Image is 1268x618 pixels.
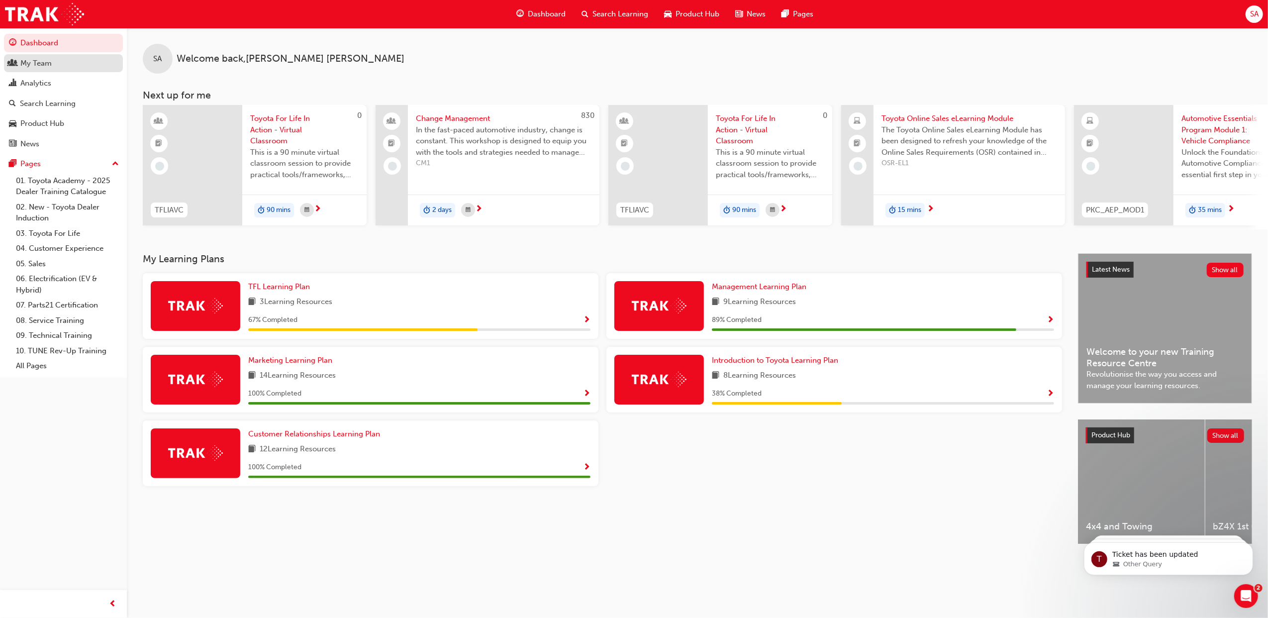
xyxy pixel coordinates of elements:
[854,137,861,150] span: booktick-icon
[727,4,774,24] a: news-iconNews
[12,328,123,343] a: 09. Technical Training
[416,158,591,169] span: CM1
[712,356,838,365] span: Introduction to Toyota Learning Plan
[1250,8,1259,20] span: SA
[1091,431,1130,439] span: Product Hub
[12,313,123,328] a: 08. Service Training
[1227,205,1235,214] span: next-icon
[583,316,590,325] span: Show Progress
[432,205,452,216] span: 2 days
[20,138,39,150] div: News
[4,135,123,153] a: News
[889,204,896,217] span: duration-icon
[12,271,123,298] a: 06. Electrification (EV & Hybrid)
[177,53,404,65] span: Welcome back , [PERSON_NAME] [PERSON_NAME]
[1047,390,1054,399] span: Show Progress
[4,95,123,113] a: Search Learning
[376,105,599,225] a: 830Change ManagementIn the fast-paced automotive industry, change is constant. This workshop is d...
[112,158,119,171] span: up-icon
[248,281,314,293] a: TFL Learning Plan
[250,113,359,147] span: Toyota For Life In Action - Virtual Classroom
[12,358,123,374] a: All Pages
[656,4,727,24] a: car-iconProduct Hub
[1047,314,1054,326] button: Show Progress
[581,111,594,120] span: 830
[20,58,52,69] div: My Team
[143,105,367,225] a: 0TFLIAVCToyota For Life In Action - Virtual ClassroomThis is a 90 minute virtual classroom sessio...
[854,115,861,128] span: laptop-icon
[1086,369,1244,391] span: Revolutionise the way you access and manage your learning resources.
[9,160,16,169] span: pages-icon
[5,3,84,25] img: Trak
[12,226,123,241] a: 03. Toyota For Life
[632,298,686,313] img: Trak
[156,115,163,128] span: learningResourceType_INSTRUCTOR_LED-icon
[248,462,301,473] span: 100 % Completed
[250,147,359,181] span: This is a 90 minute virtual classroom session to provide practical tools/frameworks, behaviours a...
[20,118,64,129] div: Product Hub
[248,314,297,326] span: 67 % Completed
[4,155,123,173] button: Pages
[723,204,730,217] span: duration-icon
[357,111,362,120] span: 0
[854,162,863,171] span: learningRecordVerb_NONE-icon
[248,370,256,382] span: book-icon
[780,205,787,214] span: next-icon
[9,140,16,149] span: news-icon
[258,204,265,217] span: duration-icon
[12,256,123,272] a: 05. Sales
[508,4,574,24] a: guage-iconDashboard
[4,34,123,52] a: Dashboard
[927,205,934,214] span: next-icon
[168,445,223,461] img: Trak
[723,370,796,382] span: 8 Learning Resources
[881,158,1057,169] span: OSR-EL1
[608,105,832,225] a: 0TFLIAVCToyota For Life In Action - Virtual ClassroomThis is a 90 minute virtual classroom sessio...
[1207,428,1245,443] button: Show all
[416,124,591,158] span: In the fast-paced automotive industry, change is constant. This workshop is designed to equip you...
[1047,316,1054,325] span: Show Progress
[583,390,590,399] span: Show Progress
[389,137,395,150] span: booktick-icon
[154,53,162,65] span: SA
[4,114,123,133] a: Product Hub
[20,98,76,109] div: Search Learning
[735,8,743,20] span: news-icon
[466,204,471,216] span: calendar-icon
[528,8,566,20] span: Dashboard
[620,205,649,216] span: TFLIAVC
[4,54,123,73] a: My Team
[1086,262,1244,278] a: Latest NewsShow all
[723,296,796,309] span: 9 Learning Resources
[823,111,827,120] span: 0
[583,388,590,400] button: Show Progress
[9,59,16,68] span: people-icon
[732,205,756,216] span: 90 mins
[156,137,163,150] span: booktick-icon
[260,370,336,382] span: 14 Learning Resources
[9,119,16,128] span: car-icon
[155,205,184,216] span: TFLIAVC
[12,173,123,200] a: 01. Toyota Academy - 2025 Dealer Training Catalogue
[770,204,775,216] span: calendar-icon
[248,388,301,400] span: 100 % Completed
[304,204,309,216] span: calendar-icon
[248,356,332,365] span: Marketing Learning Plan
[20,158,41,170] div: Pages
[712,388,762,400] span: 38 % Completed
[423,204,430,217] span: duration-icon
[1078,419,1205,544] a: 4x4 and Towing
[1078,253,1252,404] a: Latest NewsShow allWelcome to your new Training Resource CentreRevolutionise the way you access a...
[1086,427,1244,443] a: Product HubShow all
[1069,521,1268,591] iframe: Intercom notifications message
[20,78,51,89] div: Analytics
[712,355,842,366] a: Introduction to Toyota Learning Plan
[1086,521,1197,532] span: 4x4 and Towing
[155,162,164,171] span: learningRecordVerb_NONE-icon
[716,147,824,181] span: This is a 90 minute virtual classroom session to provide practical tools/frameworks, behaviours a...
[168,298,223,313] img: Trak
[314,205,321,214] span: next-icon
[4,74,123,93] a: Analytics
